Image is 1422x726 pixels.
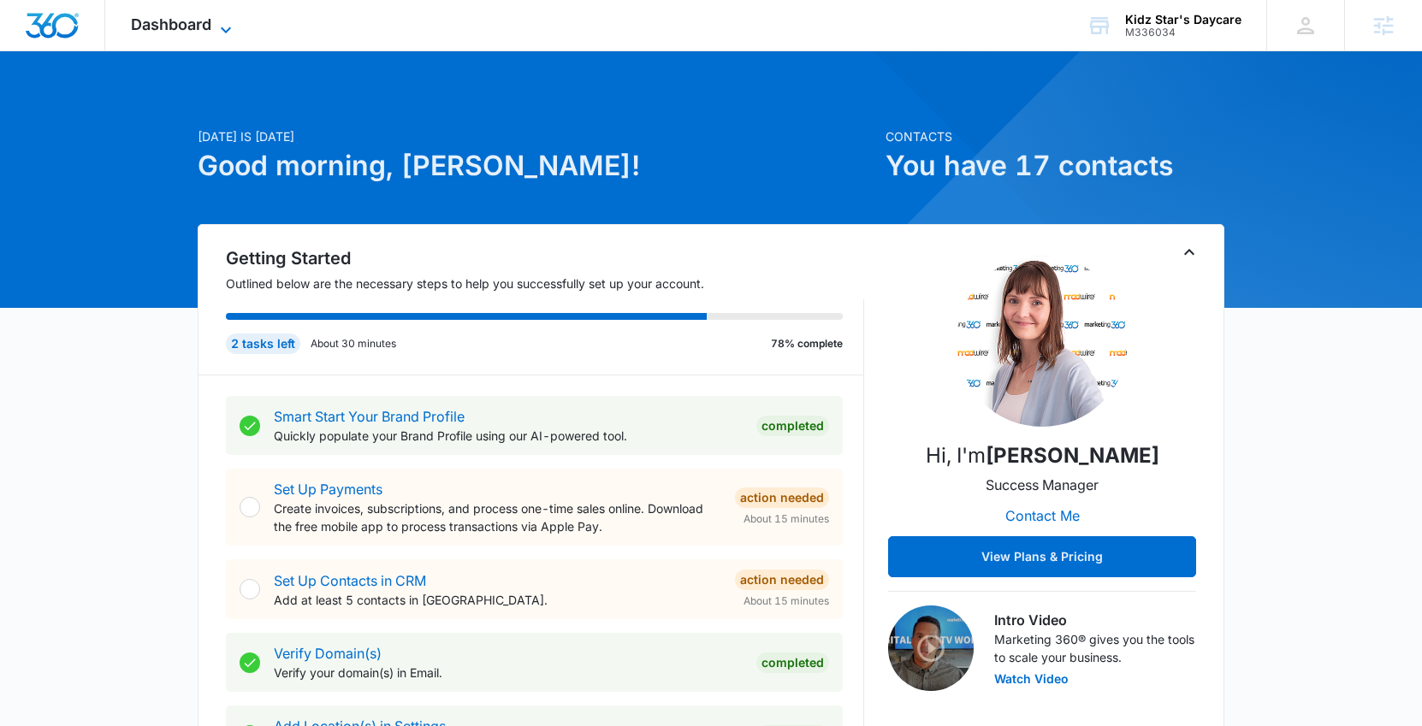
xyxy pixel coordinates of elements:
[65,101,153,112] div: Domain Overview
[744,593,829,609] span: About 15 minutes
[735,487,829,508] div: Action Needed
[170,99,184,113] img: tab_keywords_by_traffic_grey.svg
[44,44,188,58] div: Domain: [DOMAIN_NAME]
[27,44,41,58] img: website_grey.svg
[274,481,382,498] a: Set Up Payments
[198,127,875,145] p: [DATE] is [DATE]
[888,605,974,691] img: Intro Video
[886,145,1224,186] h1: You have 17 contacts
[274,664,743,682] p: Verify your domain(s) in Email.
[994,610,1196,630] h3: Intro Video
[274,408,465,425] a: Smart Start Your Brand Profile
[46,99,60,113] img: tab_domain_overview_orange.svg
[1125,27,1241,38] div: account id
[189,101,288,112] div: Keywords by Traffic
[735,570,829,590] div: Action Needed
[994,630,1196,666] p: Marketing 360® gives you the tools to scale your business.
[888,536,1196,577] button: View Plans & Pricing
[756,416,829,436] div: Completed
[274,427,743,445] p: Quickly populate your Brand Profile using our AI-powered tool.
[27,27,41,41] img: logo_orange.svg
[226,245,864,271] h2: Getting Started
[986,475,1099,495] p: Success Manager
[131,15,211,33] span: Dashboard
[994,673,1069,685] button: Watch Video
[48,27,84,41] div: v 4.0.25
[198,145,875,186] h1: Good morning, [PERSON_NAME]!
[957,256,1128,427] img: Christy Perez
[274,645,382,662] a: Verify Domain(s)
[226,274,864,292] p: Outlined below are the necessary steps to help you successfully set up your account.
[926,440,1159,471] p: Hi, I'm
[1179,242,1200,263] button: Toggle Collapse
[1125,13,1241,27] div: account name
[226,333,300,354] div: 2 tasks left
[274,499,721,535] p: Create invoices, subscriptions, and process one-time sales online. Download the free mobile app t...
[274,572,426,589] a: Set Up Contacts in CRM
[771,336,843,351] p: 78% complete
[311,336,396,351] p: About 30 minutes
[988,495,1097,536] button: Contact Me
[274,591,721,609] p: Add at least 5 contacts in [GEOGRAPHIC_DATA].
[986,443,1159,468] strong: [PERSON_NAME]
[886,127,1224,145] p: Contacts
[744,511,829,527] span: About 15 minutes
[756,652,829,673] div: Completed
